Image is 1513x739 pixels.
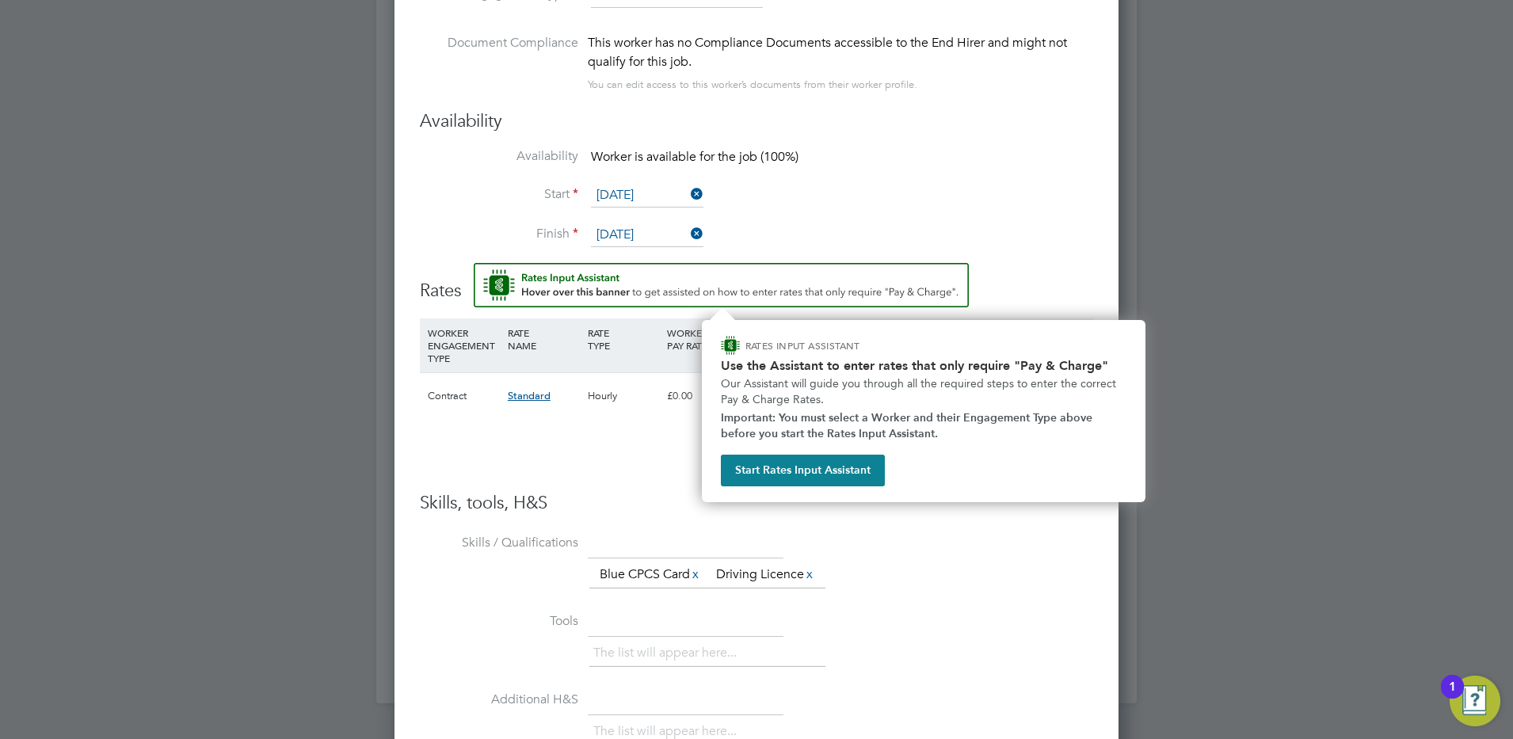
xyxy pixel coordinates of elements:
div: £0.00 [663,373,743,419]
button: Open Resource Center, 1 new notification [1450,676,1500,726]
div: EMPLOYER COST [823,318,903,360]
div: AGENCY CHARGE RATE [983,318,1036,372]
label: Finish [420,226,578,242]
input: Select one [591,184,703,208]
button: Start Rates Input Assistant [721,455,885,486]
div: AGENCY MARKUP [903,318,983,360]
label: Tools [420,613,578,630]
a: x [690,564,701,585]
span: Worker is available for the job (100%) [591,149,798,165]
h2: Use the Assistant to enter rates that only require "Pay & Charge" [721,358,1126,373]
div: WORKER PAY RATE [663,318,743,360]
div: Hourly [584,373,664,419]
div: 1 [1449,687,1456,707]
a: x [804,564,815,585]
label: Skills / Qualifications [420,535,578,551]
h3: Skills, tools, H&S [420,492,1093,515]
strong: Important: You must select a Worker and their Engagement Type above before you start the Rates In... [721,411,1096,440]
div: How to input Rates that only require Pay & Charge [702,320,1145,502]
div: This worker has no Compliance Documents accessible to the End Hirer and might not qualify for thi... [588,33,1093,71]
div: Contract [424,373,504,419]
div: WORKER ENGAGEMENT TYPE [424,318,504,372]
label: Document Compliance [420,33,578,91]
div: You can edit access to this worker’s documents from their worker profile. [588,75,917,94]
span: Standard [508,389,551,402]
div: HOLIDAY PAY [743,318,823,360]
p: RATES INPUT ASSISTANT [745,339,944,352]
label: Availability [420,148,578,165]
h3: Availability [420,110,1093,133]
label: Start [420,186,578,203]
p: Our Assistant will guide you through all the required steps to enter the correct Pay & Charge Rates. [721,376,1126,407]
li: The list will appear here... [593,642,743,664]
li: Driving Licence [710,564,821,585]
h3: Rates [420,263,1093,303]
div: RATE NAME [504,318,584,360]
input: Select one [591,223,703,247]
li: Blue CPCS Card [593,564,707,585]
button: Rate Assistant [474,263,969,307]
label: Additional H&S [420,691,578,708]
img: ENGAGE Assistant Icon [721,336,740,355]
div: RATE TYPE [584,318,664,360]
